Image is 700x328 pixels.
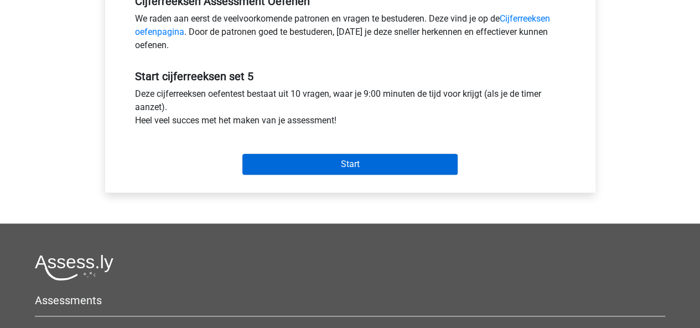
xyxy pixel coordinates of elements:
h5: Assessments [35,294,665,307]
div: We raden aan eerst de veelvoorkomende patronen en vragen te bestuderen. Deze vind je op de . Door... [127,12,574,56]
h5: Start cijferreeksen set 5 [135,70,566,83]
input: Start [242,154,458,175]
img: Assessly logo [35,254,113,280]
div: Deze cijferreeksen oefentest bestaat uit 10 vragen, waar je 9:00 minuten de tijd voor krijgt (als... [127,87,574,132]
